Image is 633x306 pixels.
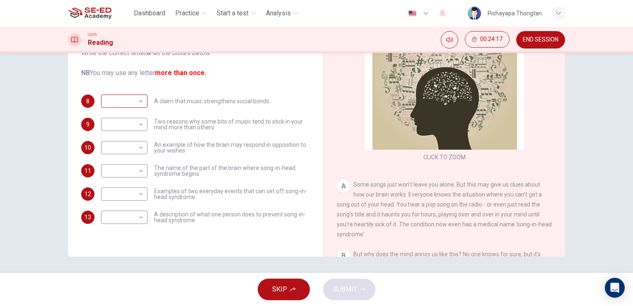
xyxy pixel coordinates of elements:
span: Two reasons why some bits of music tend to stick in your mind more than others [154,119,310,130]
span: END SESSION [523,36,558,43]
div: Hide [465,31,510,49]
span: An example of how the brain may respond in opposition to your wishes [154,142,310,153]
h1: Reading [88,38,113,48]
span: 00:24:17 [480,36,503,43]
button: 00:24:17 [465,31,510,48]
span: The name of the part of the brain where song-in-head syndrome begins [154,165,310,177]
div: Mute [441,31,458,49]
div: Pichayapa Thongtan [488,8,542,18]
span: But why does the mind annoy us like this? No one knows for sure, but it's probably because the br... [337,251,549,297]
button: SKIP [258,279,310,300]
span: 11 [85,168,91,174]
span: 13 [85,214,91,220]
span: Analysis [266,8,291,18]
span: Practice [175,8,199,18]
button: Dashboard [130,6,169,21]
span: SKIP [272,284,287,295]
img: SE-ED Academy logo [68,5,111,22]
font: more than once. [155,69,206,77]
span: Dashboard [134,8,165,18]
div: Open Intercom Messenger [605,278,625,298]
button: END SESSION [516,31,565,49]
span: 9 [86,121,89,127]
div: B [337,249,350,262]
span: 8 [86,98,89,104]
span: Start a test [217,8,249,18]
b: NB [81,69,90,77]
img: en [407,10,418,17]
a: SE-ED Academy logo [68,5,130,22]
div: A [337,180,350,193]
button: Analysis [263,6,302,21]
button: Practice [172,6,210,21]
span: A claim that music strengthens social bonds [154,98,269,104]
span: 10 [85,145,91,151]
span: 12 [85,191,91,197]
span: A description of what one person does to prevent song-in-head syndrome [154,211,310,223]
span: Examples of two everyday events that can set off song-in-head syndrome [154,188,310,200]
span: Some songs just won't leave you alone. But this may give us clues about how our brain works. Ever... [337,181,552,238]
button: Start a test [213,6,259,21]
span: CEFR [88,32,97,38]
img: Profile picture [468,7,481,20]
